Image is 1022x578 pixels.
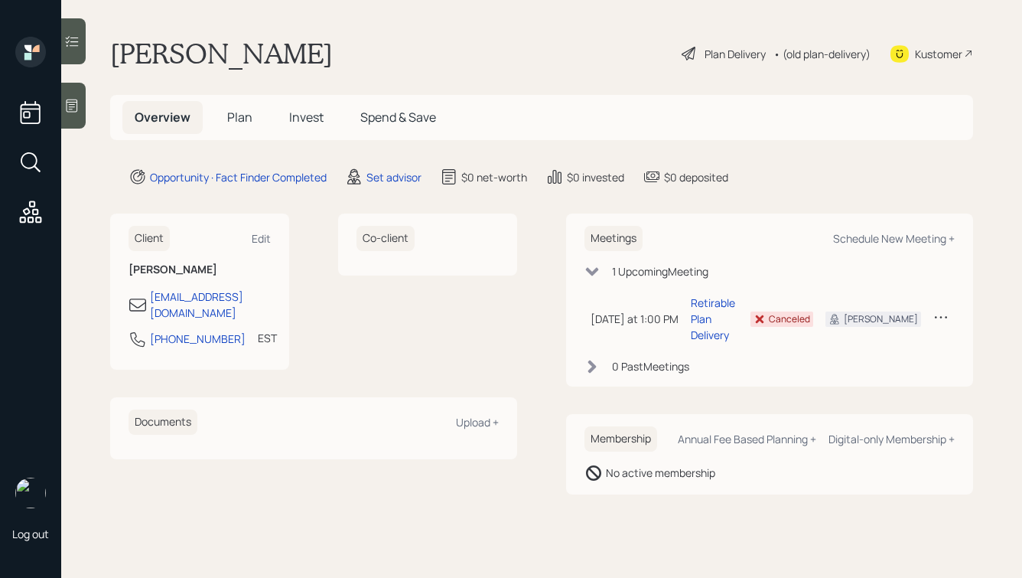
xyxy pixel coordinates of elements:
[129,226,170,251] h6: Client
[150,169,327,185] div: Opportunity · Fact Finder Completed
[456,415,499,429] div: Upload +
[289,109,324,126] span: Invest
[705,46,766,62] div: Plan Delivery
[769,312,810,326] div: Canceled
[678,432,816,446] div: Annual Fee Based Planning +
[150,289,271,321] div: [EMAIL_ADDRESS][DOMAIN_NAME]
[129,410,197,435] h6: Documents
[612,263,708,279] div: 1 Upcoming Meeting
[773,46,871,62] div: • (old plan-delivery)
[915,46,962,62] div: Kustomer
[567,169,624,185] div: $0 invested
[356,226,415,251] h6: Co-client
[252,231,271,246] div: Edit
[129,263,271,276] h6: [PERSON_NAME]
[258,330,277,346] div: EST
[691,295,738,343] div: Retirable Plan Delivery
[612,358,689,374] div: 0 Past Meeting s
[110,37,333,70] h1: [PERSON_NAME]
[150,331,246,347] div: [PHONE_NUMBER]
[360,109,436,126] span: Spend & Save
[15,478,46,508] img: hunter_neumayer.jpg
[606,465,715,481] div: No active membership
[12,527,49,541] div: Log out
[833,231,955,246] div: Schedule New Meeting +
[135,109,190,126] span: Overview
[227,109,252,126] span: Plan
[584,226,643,251] h6: Meetings
[828,432,955,446] div: Digital-only Membership +
[584,426,657,452] h6: Membership
[664,169,728,185] div: $0 deposited
[366,169,421,185] div: Set advisor
[844,312,918,326] div: [PERSON_NAME]
[461,169,527,185] div: $0 net-worth
[591,311,679,327] div: [DATE] at 1:00 PM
